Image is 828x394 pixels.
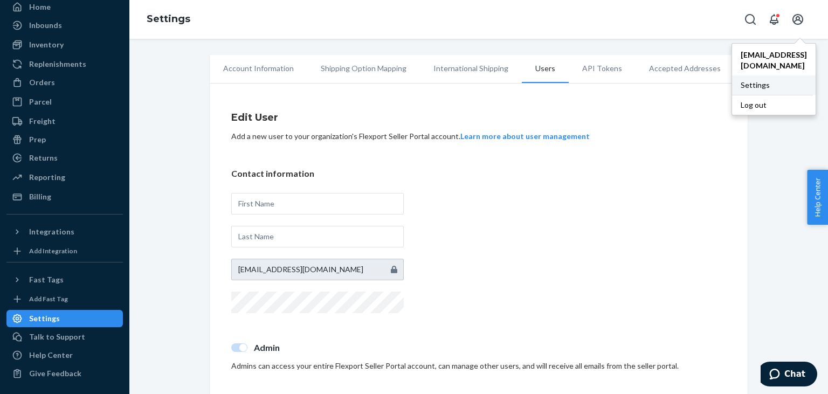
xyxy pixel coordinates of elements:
[210,55,307,82] li: Account Information
[6,93,123,110] a: Parcel
[29,96,52,107] div: Parcel
[763,9,785,30] button: Open notifications
[29,2,51,12] div: Home
[420,55,522,82] li: International Shipping
[29,191,51,202] div: Billing
[231,193,404,215] input: First Name
[6,74,123,91] a: Orders
[231,168,726,180] p: Contact information
[6,188,123,205] a: Billing
[307,55,420,82] li: Shipping Option Mapping
[231,361,726,371] div: Admins can access your entire Flexport Seller Portal account, can manage other users, and will re...
[6,36,123,53] a: Inventory
[29,226,74,237] div: Integrations
[29,350,73,361] div: Help Center
[29,116,56,127] div: Freight
[6,131,123,148] a: Prep
[254,342,726,354] p: Admin
[6,149,123,167] a: Returns
[6,17,123,34] a: Inbounds
[29,39,64,50] div: Inventory
[6,310,123,327] a: Settings
[29,20,62,31] div: Inbounds
[29,294,68,303] div: Add Fast Tag
[29,331,85,342] div: Talk to Support
[231,131,726,142] div: Add a new user to your organization's Flexport Seller Portal account.
[29,172,65,183] div: Reporting
[6,245,123,258] a: Add Integration
[636,55,734,82] li: Accepted Addresses
[29,313,60,324] div: Settings
[6,328,123,345] button: Talk to Support
[29,77,55,88] div: Orders
[732,45,816,75] a: [EMAIL_ADDRESS][DOMAIN_NAME]
[6,365,123,382] button: Give Feedback
[29,246,77,255] div: Add Integration
[740,9,761,30] button: Open Search Box
[6,223,123,240] button: Integrations
[807,170,828,225] button: Help Center
[6,293,123,306] a: Add Fast Tag
[231,110,726,125] h4: Edit User
[732,95,813,115] button: Log out
[231,226,404,247] input: Last Name
[231,259,404,280] input: Email
[147,13,190,25] a: Settings
[29,153,58,163] div: Returns
[6,271,123,288] button: Fast Tags
[29,134,46,145] div: Prep
[138,4,199,35] ol: breadcrumbs
[732,75,816,95] a: Settings
[522,55,569,83] li: Users
[29,59,86,70] div: Replenishments
[460,131,590,142] button: Learn more about user management
[29,368,81,379] div: Give Feedback
[6,113,123,130] a: Freight
[761,362,817,389] iframe: Opens a widget where you can chat to one of our agents
[569,55,636,82] li: API Tokens
[741,50,807,71] span: [EMAIL_ADDRESS][DOMAIN_NAME]
[6,347,123,364] a: Help Center
[6,169,123,186] a: Reporting
[6,56,123,73] a: Replenishments
[787,9,809,30] button: Open account menu
[29,274,64,285] div: Fast Tags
